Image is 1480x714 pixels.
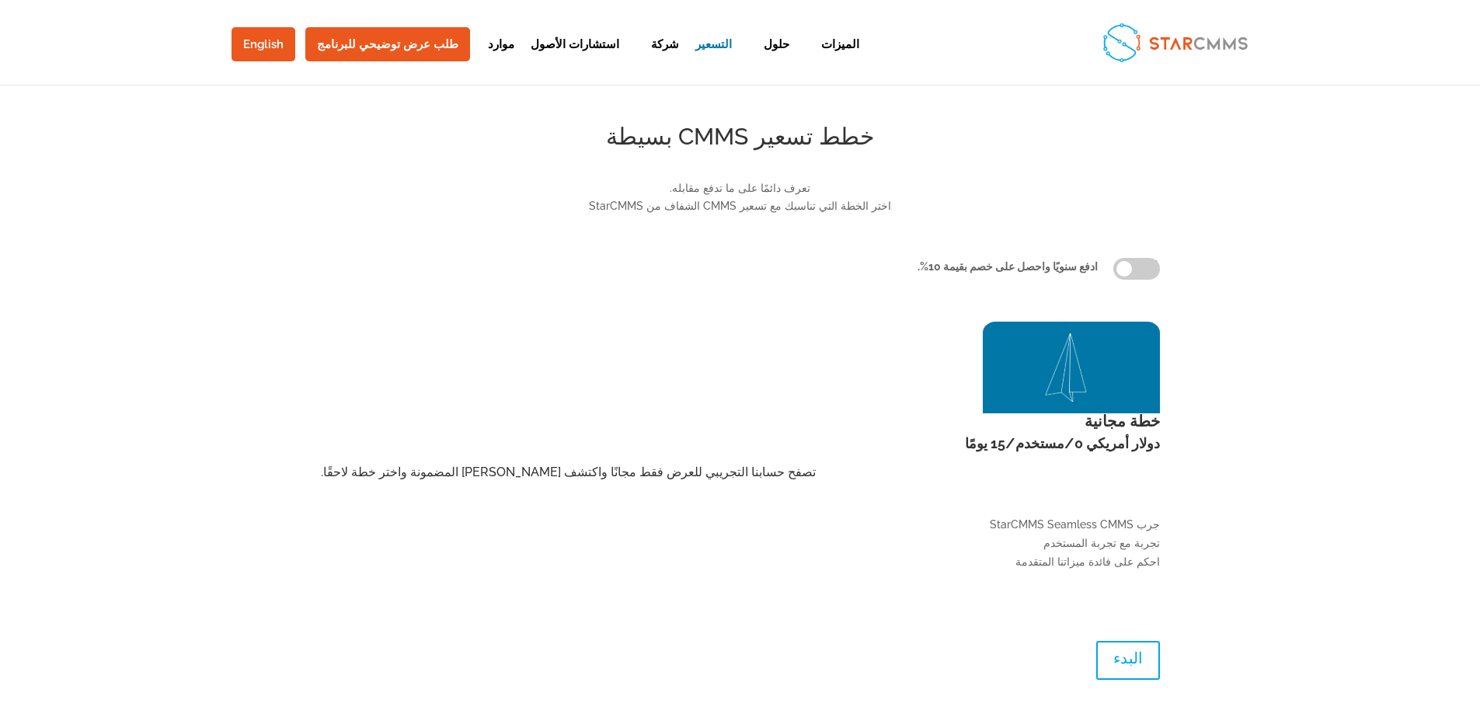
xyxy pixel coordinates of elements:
h5: تصفح حسابنا التجريبي للعرض فقط مجانًا واكتشف [PERSON_NAME] المضمونة واختر خطة لاحقًا. [321,466,1160,486]
h1: خطط تسعير CMMS بسيطة [321,125,1160,156]
a: حلول [748,39,789,77]
a: البدء [1096,641,1160,680]
a: الميزات [806,39,859,77]
a: English [232,27,295,61]
p: جرب StarCMMS Seamless CMMS تجربة مع تجربة المستخدم احكم على فائدة ميزاتنا المتقدمة [321,516,1160,571]
img: StarCMMS [1096,16,1254,68]
a: موارد [472,39,514,77]
a: استشارات الأصول [531,39,619,77]
div: ادفع سنويًا واحصل على خصم بقيمة 10%. [326,258,1098,277]
p: تعرف دائمًا على ما تدفع مقابله. اختر الخطة التي تناسبك مع تسعير CMMS الشفاف من StarCMMS [321,179,1160,217]
a: طلب عرض توضيحي للبرنامج [305,27,470,61]
a: التسعير [695,39,732,77]
h4: خطة مجانية [321,413,1160,437]
h3: دولار أمريكي 0/مستخدم/15 يومًا [321,437,1160,458]
a: شركة [636,39,679,77]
